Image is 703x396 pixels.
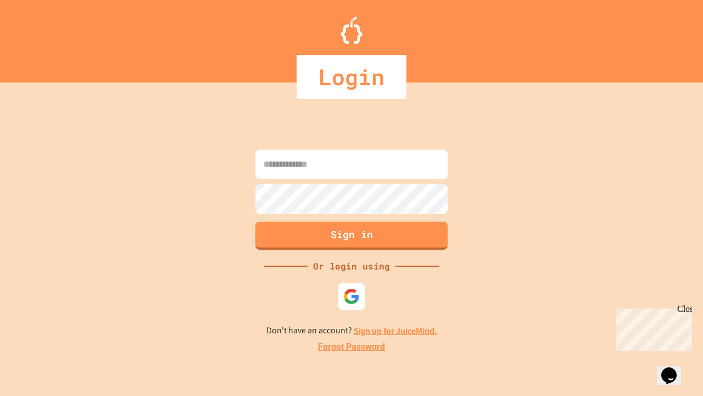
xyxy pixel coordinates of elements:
iframe: chat widget [612,304,692,351]
img: Logo.svg [341,16,362,44]
div: Login [297,55,406,99]
div: Chat with us now!Close [4,4,76,70]
iframe: chat widget [657,352,692,385]
a: Forgot Password [318,340,385,354]
a: Sign up for JuiceMind. [354,325,437,337]
div: Or login using [308,260,395,273]
button: Sign in [255,222,448,250]
p: Don't have an account? [266,324,437,338]
img: google-icon.svg [343,288,360,305]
